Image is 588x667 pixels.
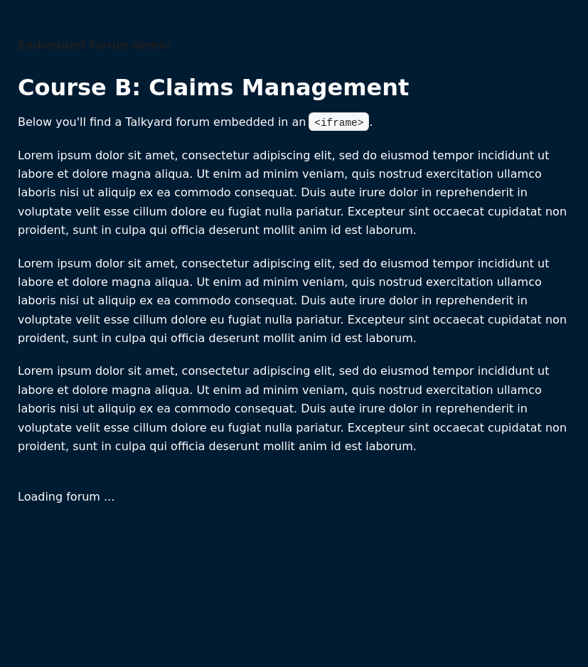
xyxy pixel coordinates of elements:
p: Loading forum ... [18,488,570,506]
code: <iframe> [309,112,369,131]
p: Below you'll find a Talkyard forum embedded in an . [18,113,570,132]
b: Embedded forum demo: [18,38,172,52]
p: Lorem ipsum dolor sit amet, consectetur adipiscing elit, sed do eiusmod tempor incididunt ut labo... [18,255,570,348]
h1: Course B: Claims Management [18,73,570,102]
p: Lorem ipsum dolor sit amet, consectetur adipiscing elit, sed do eiusmod tempor incididunt ut labo... [18,362,570,456]
p: Lorem ipsum dolor sit amet, consectetur adipiscing elit, sed do eiusmod tempor incididunt ut labo... [18,146,570,240]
